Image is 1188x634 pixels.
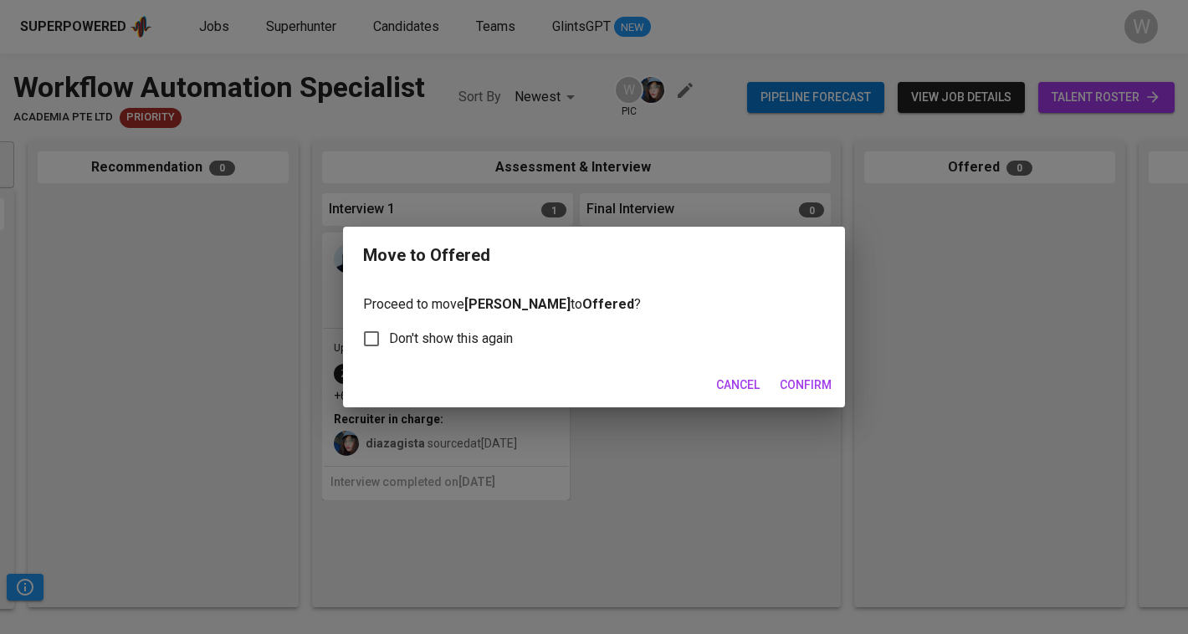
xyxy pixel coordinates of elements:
[716,375,760,396] span: Cancel
[582,296,634,312] b: Offered
[363,294,825,314] p: Proceed to move to ?
[464,296,571,312] b: [PERSON_NAME]
[780,375,832,396] span: Confirm
[709,370,766,401] button: Cancel
[363,243,490,268] div: Move to Offered
[773,370,838,401] button: Confirm
[389,329,513,349] span: Don't show this again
